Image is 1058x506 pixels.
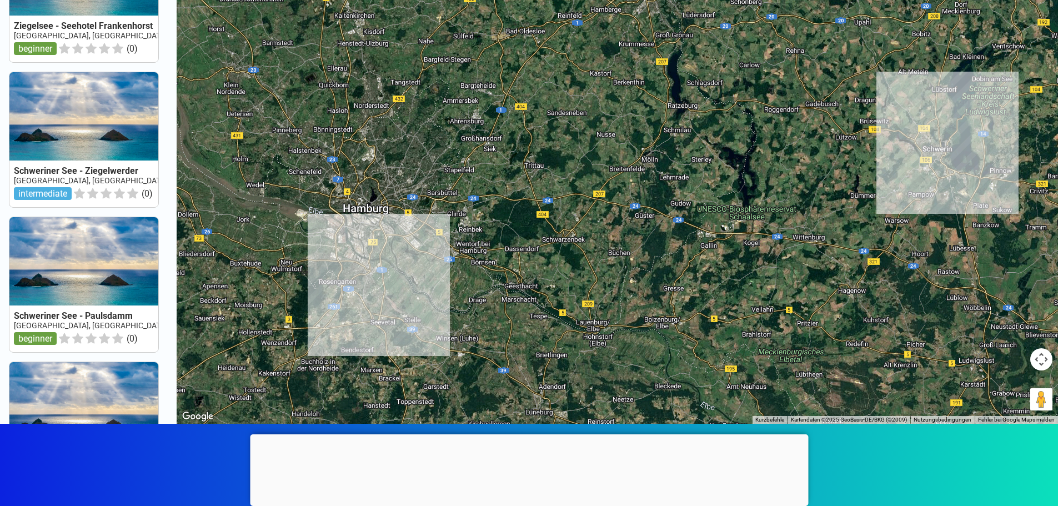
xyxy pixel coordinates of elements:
img: Google [179,409,216,424]
button: Pegman auf die Karte ziehen, um Street View aufzurufen [1030,388,1052,410]
a: Nutzungsbedingungen (wird in neuem Tab geöffnet) [914,417,971,423]
a: Fehler bei Google Maps melden [978,417,1055,423]
button: Kamerasteuerung für die Karte [1030,348,1052,370]
div: Full dive log with 15k+ locations, reviews, and photos [13,463,1045,476]
a: Dieses Gebiet in Google Maps öffnen (in neuem Fenster) [179,409,216,424]
iframe: Advertisement [250,434,808,503]
div: Get the Zentacle app! [13,437,1045,458]
span: Kartendaten ©2025 GeoBasis-DE/BKG (©2009) [791,417,907,423]
button: Kurzbefehle [755,416,784,424]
